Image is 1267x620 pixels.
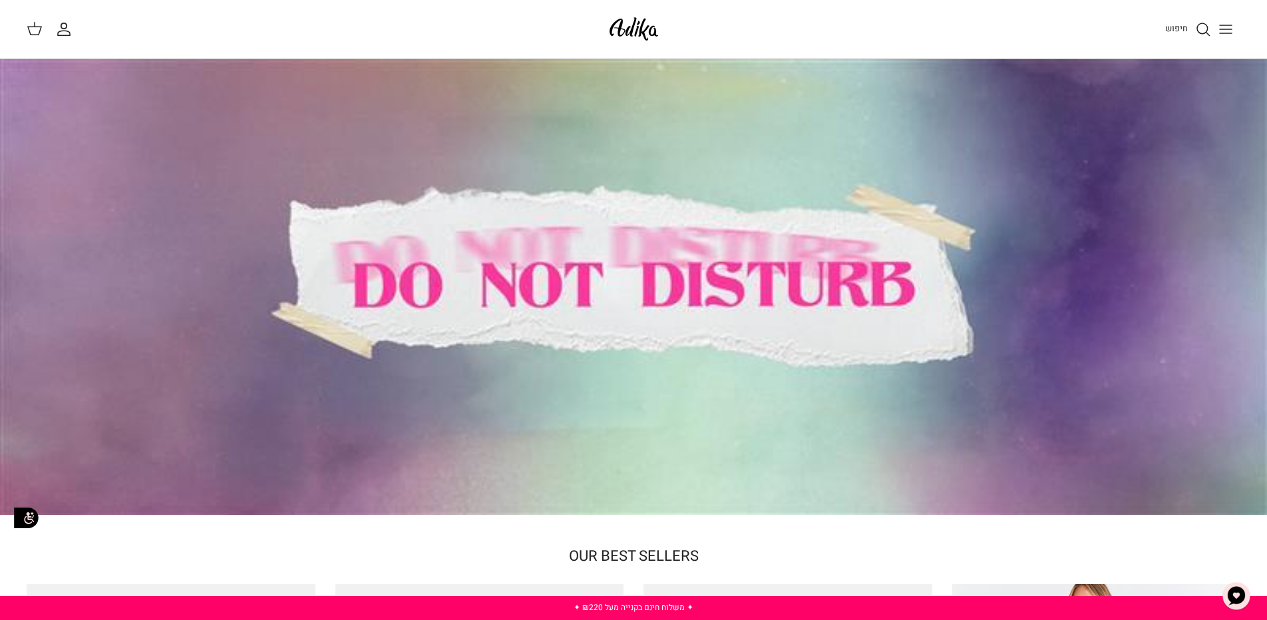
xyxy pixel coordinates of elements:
[1211,15,1240,44] button: Toggle menu
[569,546,699,567] a: OUR BEST SELLERS
[1216,576,1256,616] button: צ'אט
[1165,21,1211,37] a: חיפוש
[56,21,77,37] a: החשבון שלי
[10,501,43,534] img: accessibility_icon02.svg
[606,13,662,45] img: Adika IL
[574,601,693,613] a: ✦ משלוח חינם בקנייה מעל ₪220 ✦
[1165,22,1188,35] span: חיפוש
